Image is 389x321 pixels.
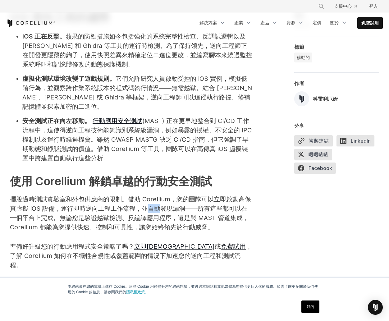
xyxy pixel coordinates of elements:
font: 分享 [294,123,304,129]
div: Open Intercom Messenger [368,300,383,315]
a: 嘰嘰喳喳 [294,149,336,163]
button: 複製連結 [294,135,333,146]
a: 移動的 [294,53,312,62]
font: 本網站會在您的電腦上儲存 Cookie。這些 Cookie 用於提升您的網站體驗，並透過本網站和其他媒體為您提供更個人化的服務。如需了解更多關於我們使用的 Cookie 的信息，請參閱我們的 [68,284,318,294]
font: 關於 [330,20,339,25]
button: 搜尋 [316,1,327,12]
a: 科雷利姆之家 [6,19,56,27]
div: 導航選單 [311,1,383,12]
font: 產品 [260,20,269,25]
font: 作者 [294,80,304,86]
a: 好的 [301,300,319,313]
font: 登入 [369,3,378,9]
a: LinkedIn [336,135,378,149]
font: 安全測試正在向左移動。 [22,117,91,125]
a: 行動應用安全測試 [93,117,142,125]
font: (MAST) 正在更早地整合到 CI/CD 工作流程中，這使得逆向工程技術能夠識別系統級漏洞，例如暴露的授權、不安全的 IPC 機制以及運行時繞過機會。雖然 OWASP MASTG 缺乏 CI/... [22,117,252,162]
a: 立即[DEMOGRAPHIC_DATA] [134,243,215,250]
font: 支援中心 [334,3,352,9]
font: 它們允許研究人員啟動受控的 iOS 實例，模擬低階行為，並觀察跨作業系統版本的程式碼執行情況——無需越獄。結合 [PERSON_NAME]、[PERSON_NAME] 或 Ghidra 等框架，... [22,75,252,110]
font: iOS 正在反擊。 [22,33,66,40]
font: 使用 Corellium 解鎖卓越的行動安全測試 [10,174,212,188]
a: 免費試用 [221,243,246,250]
font: LinkedIn [351,138,371,144]
font: 定價 [313,20,321,25]
font: Facebook [309,165,332,171]
font: ，了解 Corellium 如何在不犧牲合規性或覆蓋範圍的情況下加速您的逆向工程和測試流程。 [10,243,252,269]
font: 準備好升級您的行動應用程式安全策略了嗎？ [10,243,134,250]
font: 解決方案 [199,20,217,25]
font: 產業 [234,20,243,25]
font: 擺脫過時測試實驗室和外包供應商的限制。借助 Corellium，您的團隊可以立即啟動高保真虛擬 iOS 設備，運行即時逆向工程工作流程，並自動發現漏洞——所有這些都可以在一個平台上完成。無論您是... [10,195,251,231]
font: 或 [215,243,221,250]
font: 嘰嘰喳喳 [309,151,328,158]
img: 科雷利厄姆 [294,91,309,106]
div: 導航選單 [196,17,383,29]
font: 移動的 [297,55,310,60]
font: 資源 [286,20,295,25]
font: 好的 [307,305,314,309]
a: Facebook [294,163,340,176]
a: 隱私權政策。 [126,290,149,294]
font: 科雷利厄姆 [313,96,338,102]
font: 標籤 [294,44,304,50]
font: 虛擬化測試環境改變了遊戲規則。 [22,75,116,82]
font: 免費試用 [361,20,379,25]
